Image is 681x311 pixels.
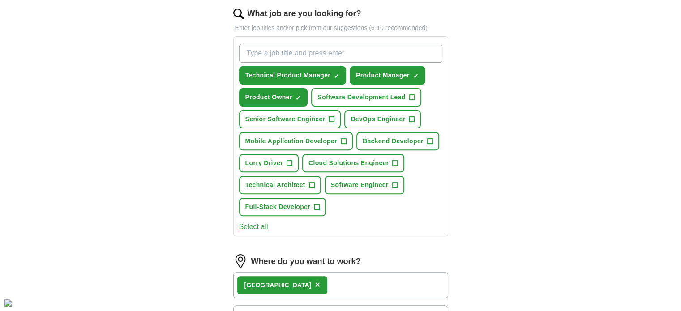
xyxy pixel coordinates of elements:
button: Cloud Solutions Engineer [302,154,405,172]
div: Cookie consent button [4,299,12,307]
label: What job are you looking for? [248,8,361,20]
label: Where do you want to work? [251,256,361,268]
div: [GEOGRAPHIC_DATA] [244,281,312,290]
span: Product Owner [245,93,292,102]
button: × [315,278,320,292]
span: Software Development Lead [317,93,405,102]
input: Type a job title and press enter [239,44,442,63]
span: × [315,280,320,290]
button: Full-Stack Developer [239,198,326,216]
button: Product Manager✓ [350,66,425,85]
button: Lorry Driver [239,154,299,172]
button: Backend Developer [356,132,439,150]
span: Technical Product Manager [245,71,331,80]
span: Lorry Driver [245,158,283,168]
span: ✓ [296,94,301,102]
button: Product Owner✓ [239,88,308,107]
button: Mobile Application Developer [239,132,353,150]
button: Select all [239,222,268,232]
button: Software Engineer [325,176,404,194]
span: Full-Stack Developer [245,202,311,212]
button: Software Development Lead [311,88,421,107]
span: Software Engineer [331,180,389,190]
button: Technical Architect [239,176,321,194]
span: ✓ [413,72,419,80]
span: Mobile Application Developer [245,136,337,146]
span: ✓ [334,72,339,80]
span: Technical Architect [245,180,305,190]
p: Enter job titles and/or pick from our suggestions (6-10 recommended) [233,23,448,33]
span: Backend Developer [363,136,424,146]
span: Cloud Solutions Engineer [308,158,389,168]
button: Technical Product Manager✓ [239,66,347,85]
img: search.png [233,9,244,19]
img: location.png [233,254,248,268]
span: Senior Software Engineer [245,115,326,124]
button: Senior Software Engineer [239,110,341,128]
span: DevOps Engineer [351,115,405,124]
span: Product Manager [356,71,410,80]
button: DevOps Engineer [344,110,421,128]
img: Cookie%20settings [4,299,12,307]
